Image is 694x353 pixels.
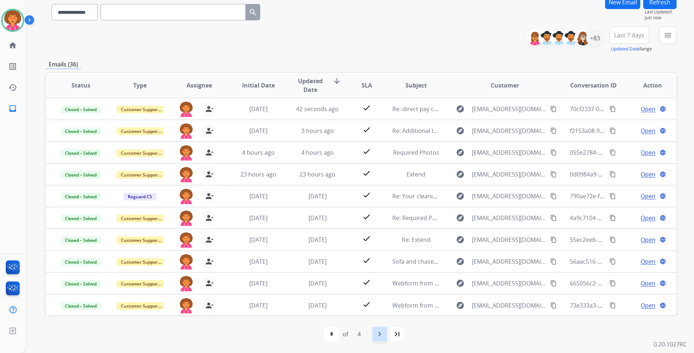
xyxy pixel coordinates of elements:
mat-icon: person_remove [205,235,214,244]
mat-icon: home [8,41,17,50]
span: [DATE] [249,279,268,287]
div: 4 [352,327,367,341]
mat-icon: person_remove [205,105,214,113]
mat-icon: explore [456,192,465,200]
span: [EMAIL_ADDRESS][DOMAIN_NAME] [472,192,546,200]
mat-icon: language [660,258,666,265]
mat-icon: content_copy [550,193,557,199]
mat-icon: content_copy [609,258,616,265]
span: [EMAIL_ADDRESS][DOMAIN_NAME] [472,257,546,266]
span: 4 hours ago [301,149,334,157]
mat-icon: content_copy [609,171,616,178]
mat-icon: language [660,106,666,112]
mat-icon: explore [456,235,465,244]
span: 3 hours ago [301,127,334,135]
mat-icon: person_remove [205,214,214,222]
mat-icon: person_remove [205,148,214,157]
mat-icon: check [362,300,371,309]
span: Last 7 days [614,34,644,37]
img: agent-avatar [179,167,193,182]
span: Subject [405,81,427,90]
span: [EMAIL_ADDRESS][DOMAIN_NAME] [472,148,546,157]
span: [DATE] [309,279,327,287]
span: Customer Support [117,258,164,266]
span: Re: Additional Information [392,127,464,135]
mat-icon: content_copy [550,280,557,287]
span: Closed – Solved [61,127,101,135]
span: Open [641,105,656,113]
mat-icon: explore [456,257,465,266]
span: Open [641,170,656,179]
mat-icon: search [249,8,257,17]
span: Reguard CS [123,193,156,200]
mat-icon: content_copy [550,236,557,243]
mat-icon: check [362,212,371,221]
mat-icon: list_alt [8,62,17,71]
img: agent-avatar [179,232,193,248]
mat-icon: content_copy [609,149,616,156]
mat-icon: content_copy [609,127,616,134]
span: Open [641,301,656,310]
span: SLA [362,81,372,90]
span: Open [641,214,656,222]
span: [DATE] [309,192,327,200]
mat-icon: last_page [393,330,401,338]
mat-icon: person_remove [205,279,214,288]
span: 665056c2-2da3-4736-acdd-1bb5917d4a56 [570,279,683,287]
img: agent-avatar [179,189,193,204]
mat-icon: content_copy [550,302,557,309]
mat-icon: menu [664,31,672,40]
mat-icon: explore [456,126,465,135]
span: [DATE] [249,192,268,200]
span: Customer Support [117,127,164,135]
span: Open [641,235,656,244]
span: Open [641,192,656,200]
span: [DATE] [309,236,327,244]
span: Closed – Solved [61,236,101,244]
span: [DATE] [249,105,268,113]
span: Customer Support [117,149,164,157]
span: Last Updated: [645,9,677,15]
mat-icon: language [660,193,666,199]
span: [EMAIL_ADDRESS][DOMAIN_NAME] [472,235,546,244]
img: agent-avatar [179,102,193,117]
span: Re: Extend [402,236,430,244]
span: Re: Your cleaning kit is on its way [392,192,482,200]
span: [DATE] [309,301,327,309]
mat-icon: explore [456,214,465,222]
mat-icon: content_copy [609,236,616,243]
mat-icon: person_remove [205,170,214,179]
mat-icon: history [8,83,17,92]
span: [DATE] [249,257,268,265]
mat-icon: person_remove [205,126,214,135]
mat-icon: check [362,191,371,199]
mat-icon: content_copy [550,258,557,265]
span: 70cf2337-0edd-42dd-ac36-e78582e2bf49 [570,105,680,113]
mat-icon: language [660,280,666,287]
span: 73e333a3-537b-42d9-90bd-9c486af4b4ce [570,301,681,309]
span: Re: Required Photos [392,214,448,222]
mat-icon: content_copy [609,106,616,112]
span: [DATE] [309,257,327,265]
div: of [343,330,348,338]
span: 055e2784-dce0-450c-972b-b17a7b4d2dd7 [570,149,683,157]
img: agent-avatar [179,123,193,139]
mat-icon: explore [456,301,465,310]
mat-icon: check [362,278,371,287]
mat-icon: language [660,302,666,309]
span: [DATE] [249,127,268,135]
p: 0.20.1027RC [654,340,687,349]
span: [EMAIL_ADDRESS][DOMAIN_NAME] [472,214,546,222]
span: [DATE] [249,301,268,309]
span: Open [641,148,656,157]
th: Action [617,73,677,98]
mat-icon: content_copy [550,215,557,221]
span: Customer Support [117,106,164,113]
mat-icon: check [362,147,371,156]
mat-icon: check [362,169,371,178]
span: [EMAIL_ADDRESS][DOMAIN_NAME] [472,170,546,179]
mat-icon: check [362,104,371,112]
button: Updated Date [611,46,639,52]
img: avatar [3,10,23,31]
span: Closed – Solved [61,280,101,288]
